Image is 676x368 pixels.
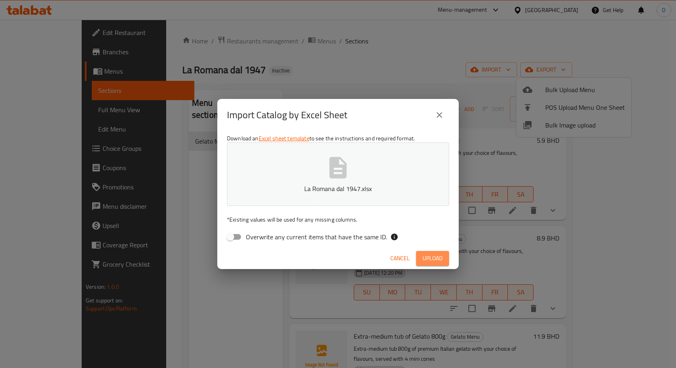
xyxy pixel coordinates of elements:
p: Existing values will be used for any missing columns. [227,216,449,224]
button: La Romana dal 1947.xlsx [227,142,449,206]
span: Overwrite any current items that have the same ID. [246,232,387,242]
button: Upload [416,251,449,266]
div: Download an to see the instructions and required format. [217,131,459,248]
button: close [430,105,449,125]
p: La Romana dal 1947.xlsx [239,184,437,193]
span: Upload [422,253,443,263]
h2: Import Catalog by Excel Sheet [227,109,347,121]
a: Excel sheet template [259,133,309,144]
span: Cancel [390,253,410,263]
svg: If the overwrite option isn't selected, then the items that match an existing ID will be ignored ... [390,233,398,241]
button: Cancel [387,251,413,266]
